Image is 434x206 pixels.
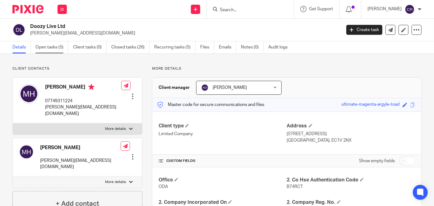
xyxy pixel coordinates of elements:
h4: Client type [159,123,287,129]
h4: [PERSON_NAME] [45,84,121,92]
h4: [PERSON_NAME] [40,144,121,151]
h4: 2. Co Hse Authentication Code [287,177,415,183]
div: ultimate-magenta-argyle-toad [341,101,399,108]
h2: Doozy Live Ltd [30,23,276,30]
h4: Address [287,123,415,129]
p: [PERSON_NAME] [367,6,402,12]
a: Closed tasks (26) [111,41,150,53]
a: Recurring tasks (5) [154,41,196,53]
h4: Office [159,177,287,183]
img: svg%3E [201,84,209,91]
a: Open tasks (5) [35,41,68,53]
img: svg%3E [19,84,39,104]
p: More details [105,180,126,185]
span: B74RCT [287,185,303,189]
a: Emails [219,41,236,53]
a: Client tasks (0) [73,41,107,53]
span: [PERSON_NAME] [213,85,247,90]
h3: Client manager [159,85,190,91]
h4: 2. Company Reg. No. [287,199,415,206]
p: [PERSON_NAME][EMAIL_ADDRESS][DOMAIN_NAME] [30,30,337,36]
i: Primary [88,84,95,90]
a: Files [200,41,214,53]
p: Master code for secure communications and files [157,102,264,108]
p: [PERSON_NAME][EMAIL_ADDRESS][DOMAIN_NAME] [40,158,121,170]
p: [GEOGRAPHIC_DATA], EC1V 2NX [287,137,415,144]
p: 07749311224 [45,98,121,104]
a: Audit logs [268,41,292,53]
p: More details [152,66,422,71]
p: [STREET_ADDRESS] [287,131,415,137]
img: Pixie [12,5,44,13]
input: Search [219,7,275,13]
img: svg%3E [19,144,34,159]
h4: 2. Company Incorporated On [159,199,287,206]
a: Notes (0) [241,41,264,53]
label: Show empty fields [359,158,395,164]
p: Limited Company [159,131,287,137]
a: Create task [346,25,382,35]
h4: CUSTOM FIELDS [159,158,287,163]
img: svg%3E [12,23,25,36]
span: ODA [159,185,168,189]
img: svg%3E [405,4,415,14]
p: More details [105,126,126,131]
p: Client contacts [12,66,142,71]
a: Details [12,41,31,53]
span: Get Support [309,7,333,11]
p: [PERSON_NAME][EMAIL_ADDRESS][DOMAIN_NAME] [45,104,121,117]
